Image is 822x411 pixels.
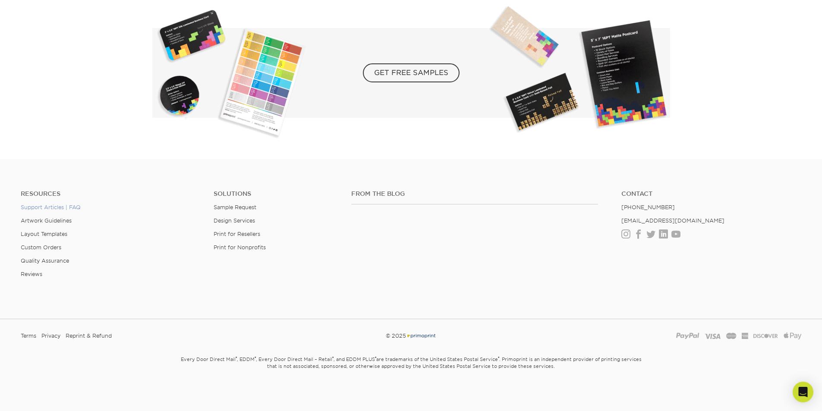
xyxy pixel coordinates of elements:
[152,28,670,118] a: GET FREE SAMPLES
[41,329,60,342] a: Privacy
[21,244,61,251] a: Custom Orders
[214,204,256,210] a: Sample Request
[332,356,334,360] sup: ®
[152,5,670,140] img: Get Free Samples
[375,356,376,360] sup: ®
[498,356,499,360] sup: ®
[21,329,36,342] a: Terms
[214,231,260,237] a: Print for Resellers
[214,190,338,198] h4: Solutions
[363,63,460,82] span: GET FREE SAMPLES
[21,204,81,210] a: Support Articles | FAQ
[21,231,67,237] a: Layout Templates
[21,257,69,264] a: Quality Assurance
[406,333,436,339] img: Primoprint
[159,353,664,391] small: Every Door Direct Mail , EDDM , Every Door Direct Mail – Retail , and EDDM PLUS are trademarks of...
[214,244,266,251] a: Print for Nonprofits
[21,190,201,198] h4: Resources
[621,190,801,198] a: Contact
[351,190,598,198] h4: From the Blog
[66,329,112,342] a: Reprint & Refund
[236,356,237,360] sup: ®
[21,271,42,277] a: Reviews
[214,217,255,224] a: Design Services
[255,356,256,360] sup: ®
[279,329,543,342] div: © 2025
[621,204,675,210] a: [PHONE_NUMBER]
[621,217,724,224] a: [EMAIL_ADDRESS][DOMAIN_NAME]
[21,217,72,224] a: Artwork Guidelines
[793,382,813,402] div: Open Intercom Messenger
